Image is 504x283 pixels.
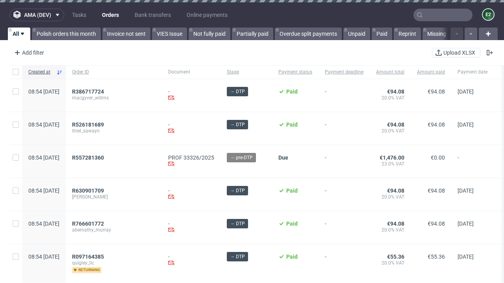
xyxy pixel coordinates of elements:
a: Tasks [67,9,91,21]
span: → DTP [230,121,245,128]
a: Bank transfers [130,9,176,21]
span: - [325,187,363,201]
figcaption: e2 [483,9,494,20]
a: Paid [372,28,392,40]
span: [PERSON_NAME] [72,194,156,200]
span: - [325,88,363,102]
span: 08:54 [DATE] [28,88,59,95]
span: Paid [286,88,298,95]
button: Upload XLSX [432,48,480,57]
span: R766601772 [72,221,104,227]
span: - [325,221,363,234]
span: [DATE] [458,254,474,260]
span: 08:54 [DATE] [28,187,59,194]
span: → DTP [230,253,245,260]
span: €94.08 [387,187,404,194]
a: PROF 33326/2025 [168,154,214,161]
span: Amount paid [417,69,445,75]
span: R097164385 [72,254,104,260]
span: ama (dev) [24,12,51,18]
span: €55.36 [428,254,445,260]
span: - [325,254,363,273]
span: €55.36 [387,254,404,260]
span: → pre-DTP [230,154,253,161]
span: Paid [286,254,298,260]
a: Reprint [394,28,421,40]
span: Payment status [278,69,312,75]
span: Paid [286,221,298,227]
a: R766601772 [72,221,106,227]
span: → DTP [230,88,245,95]
span: €94.08 [428,187,445,194]
a: VIES Issue [152,28,187,40]
span: Due [278,154,288,161]
span: [DATE] [458,221,474,227]
a: Overdue split payments [275,28,342,40]
div: - [168,88,214,102]
span: R630901709 [72,187,104,194]
div: - [168,121,214,135]
span: €94.08 [387,88,404,95]
a: Orders [97,9,124,21]
span: Payment deadline [325,69,363,75]
span: €94.08 [428,88,445,95]
a: R630901709 [72,187,106,194]
span: 20.0% VAT [376,194,404,200]
span: €94.08 [428,221,445,227]
span: Order ID [72,69,156,75]
button: ama (dev) [9,9,64,21]
span: quigley_llc [72,260,156,266]
span: 23.0% VAT [376,161,404,167]
a: Not fully paid [189,28,230,40]
span: €94.08 [428,121,445,128]
div: - [168,187,214,201]
span: Paid [286,187,298,194]
span: 20.0% VAT [376,227,404,233]
span: 20.0% VAT [376,260,404,266]
span: Amount total [376,69,404,75]
span: €0.00 [431,154,445,161]
span: Created at [28,69,53,75]
a: All [8,28,30,40]
span: Upload XLSX [442,50,477,55]
a: Polish orders this month [32,28,101,40]
a: Unpaid [343,28,370,40]
span: 20.0% VAT [376,128,404,134]
a: Missing invoice [422,28,469,40]
div: - [168,254,214,267]
span: €1,476.00 [380,154,404,161]
span: → DTP [230,187,245,194]
div: Add filter [11,46,46,59]
span: 08:54 [DATE] [28,121,59,128]
span: Stage [227,69,266,75]
span: → DTP [230,220,245,227]
span: - [458,154,487,168]
span: €94.08 [387,221,404,227]
a: R557281360 [72,154,106,161]
span: macgyver_willms [72,95,156,101]
span: thiel_sawayn [72,128,156,134]
span: abernathy_murray [72,227,156,233]
a: R526181689 [72,121,106,128]
span: [DATE] [458,121,474,128]
span: R526181689 [72,121,104,128]
span: [DATE] [458,187,474,194]
a: Partially paid [232,28,273,40]
span: 08:54 [DATE] [28,154,59,161]
span: [DATE] [458,88,474,95]
a: R097164385 [72,254,106,260]
span: €94.08 [387,121,404,128]
span: returning [72,267,102,273]
span: 08:54 [DATE] [28,221,59,227]
span: R557281360 [72,154,104,161]
span: - [325,154,363,168]
span: Document [168,69,214,75]
a: Invoice not sent [102,28,150,40]
span: 20.0% VAT [376,95,404,101]
span: R386717724 [72,88,104,95]
a: R386717724 [72,88,106,95]
span: Payment date [458,69,487,75]
span: 08:54 [DATE] [28,254,59,260]
span: - [325,121,363,135]
span: Paid [286,121,298,128]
